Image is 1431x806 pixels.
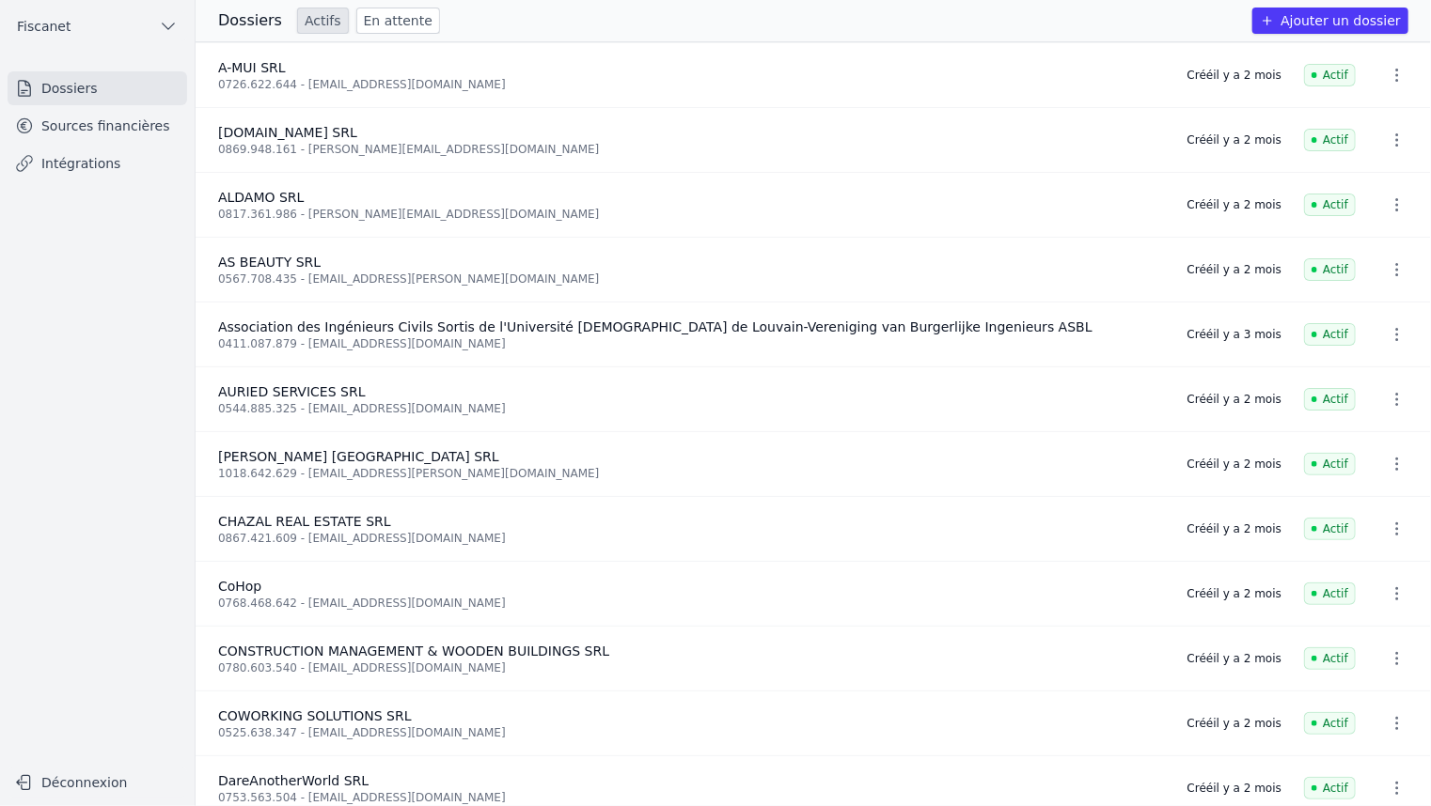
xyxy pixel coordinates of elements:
button: Ajouter un dossier [1252,8,1408,34]
span: DareAnotherWorld SRL [218,773,369,788]
span: Actif [1304,194,1356,216]
div: 0780.603.540 - [EMAIL_ADDRESS][DOMAIN_NAME] [218,660,1165,675]
span: CONSTRUCTION MANAGEMENT & WOODEN BUILDINGS SRL [218,643,609,659]
span: Actif [1304,129,1356,151]
span: CoHop [218,579,261,594]
span: Actif [1304,518,1356,540]
h3: Dossiers [218,9,282,32]
span: [DOMAIN_NAME] SRL [218,125,357,140]
div: 0544.885.325 - [EMAIL_ADDRESS][DOMAIN_NAME] [218,401,1165,416]
a: Sources financières [8,109,187,143]
div: Créé il y a 2 mois [1187,392,1282,407]
div: 0411.087.879 - [EMAIL_ADDRESS][DOMAIN_NAME] [218,336,1165,351]
div: 0867.421.609 - [EMAIL_ADDRESS][DOMAIN_NAME] [218,531,1165,546]
div: 0726.622.644 - [EMAIL_ADDRESS][DOMAIN_NAME] [218,77,1165,92]
div: 0869.948.161 - [PERSON_NAME][EMAIL_ADDRESS][DOMAIN_NAME] [218,142,1165,157]
a: Dossiers [8,71,187,105]
span: Fiscanet [17,17,71,36]
span: Actif [1304,453,1356,475]
span: AURIED SERVICES SRL [218,384,366,399]
span: Actif [1304,258,1356,281]
span: [PERSON_NAME] [GEOGRAPHIC_DATA] SRL [218,449,499,464]
div: Créé il y a 2 mois [1187,132,1282,147]
span: Actif [1304,777,1356,799]
div: Créé il y a 2 mois [1187,651,1282,666]
div: 0753.563.504 - [EMAIL_ADDRESS][DOMAIN_NAME] [218,790,1165,805]
div: Créé il y a 2 mois [1187,457,1282,472]
span: Actif [1304,64,1356,86]
span: A-MUI SRL [218,60,286,75]
div: 0768.468.642 - [EMAIL_ADDRESS][DOMAIN_NAME] [218,596,1165,611]
div: Créé il y a 2 mois [1187,586,1282,601]
div: Créé il y a 3 mois [1187,327,1282,342]
span: Actif [1304,712,1356,735]
span: Association des Ingénieurs Civils Sortis de l'Université [DEMOGRAPHIC_DATA] de Louvain-Vereniging... [218,319,1093,334]
span: Actif [1304,388,1356,411]
span: ALDAMO SRL [218,190,304,205]
div: Créé il y a 2 mois [1187,197,1282,212]
div: Créé il y a 2 mois [1187,716,1282,731]
div: Créé il y a 2 mois [1187,521,1282,536]
span: COWORKING SOLUTIONS SRL [218,708,412,723]
span: CHAZAL REAL ESTATE SRL [218,514,391,529]
div: 0525.638.347 - [EMAIL_ADDRESS][DOMAIN_NAME] [218,725,1165,740]
span: Actif [1304,647,1356,670]
div: Créé il y a 2 mois [1187,781,1282,796]
a: Actifs [297,8,349,34]
div: 0567.708.435 - [EMAIL_ADDRESS][PERSON_NAME][DOMAIN_NAME] [218,271,1165,287]
span: Actif [1304,323,1356,346]
span: Actif [1304,582,1356,605]
span: AS BEAUTY SRL [218,255,321,270]
div: 0817.361.986 - [PERSON_NAME][EMAIL_ADDRESS][DOMAIN_NAME] [218,207,1165,222]
div: Créé il y a 2 mois [1187,262,1282,277]
div: 1018.642.629 - [EMAIL_ADDRESS][PERSON_NAME][DOMAIN_NAME] [218,466,1165,481]
button: Déconnexion [8,767,187,798]
a: Intégrations [8,147,187,180]
div: Créé il y a 2 mois [1187,68,1282,83]
button: Fiscanet [8,11,187,41]
a: En attente [356,8,440,34]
